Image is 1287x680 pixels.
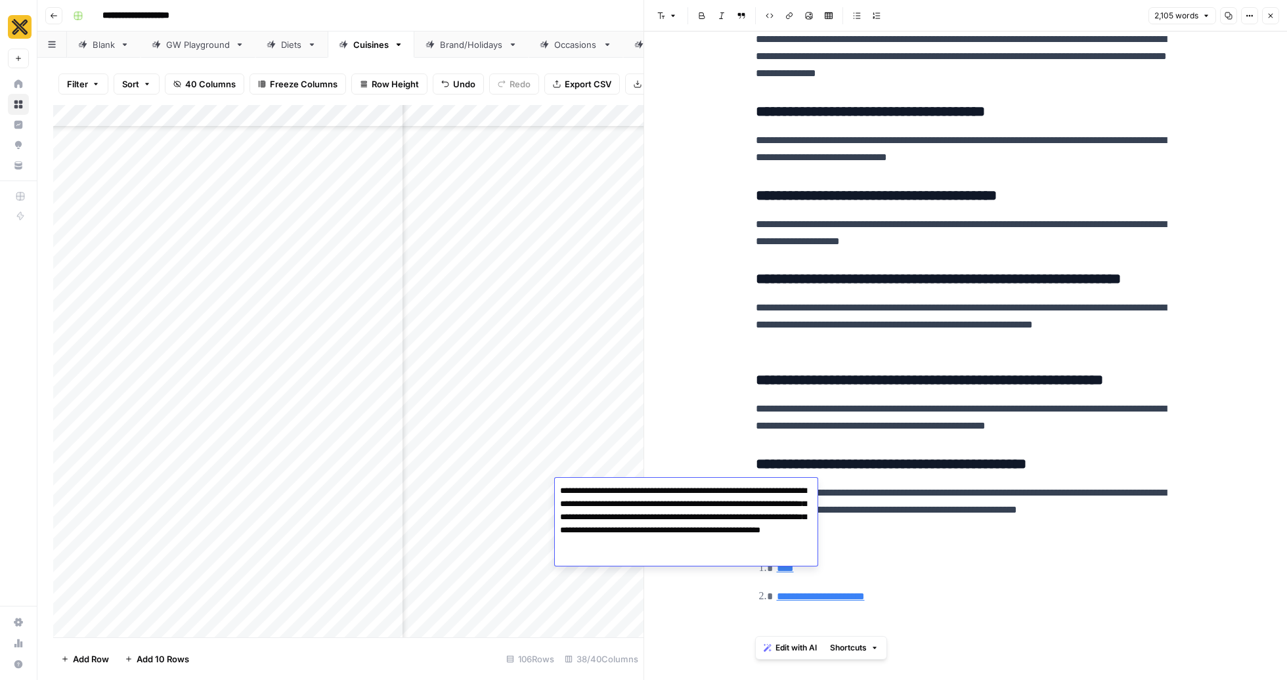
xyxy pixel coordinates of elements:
div: Diets [281,38,302,51]
a: Campaigns [623,32,720,58]
span: Freeze Columns [270,77,338,91]
span: Row Height [372,77,419,91]
span: Shortcuts [830,642,867,654]
span: Sort [122,77,139,91]
a: Insights [8,114,29,135]
a: GW Playground [141,32,255,58]
span: Export CSV [565,77,611,91]
a: Occasions [529,32,623,58]
img: CookUnity Logo [8,15,32,39]
button: Add 10 Rows [117,648,197,669]
button: Filter [58,74,108,95]
span: 40 Columns [185,77,236,91]
a: Home [8,74,29,95]
span: 2,105 words [1154,10,1198,22]
a: Usage [8,633,29,654]
a: Settings [8,612,29,633]
div: Brand/Holidays [440,38,503,51]
button: Help + Support [8,654,29,675]
button: Export CSV [544,74,620,95]
button: Row Height [351,74,427,95]
button: Sort [114,74,160,95]
span: Undo [453,77,475,91]
span: Redo [510,77,531,91]
span: Add 10 Rows [137,652,189,666]
div: GW Playground [166,38,230,51]
a: Diets [255,32,328,58]
button: Undo [433,74,484,95]
button: Redo [489,74,539,95]
a: Your Data [8,155,29,176]
span: Edit with AI [775,642,817,654]
button: 2,105 words [1148,7,1216,24]
div: Cuisines [353,38,389,51]
span: Filter [67,77,88,91]
button: Workspace: CookUnity [8,11,29,43]
button: Shortcuts [825,639,884,656]
a: Browse [8,94,29,115]
div: Blank [93,38,115,51]
button: Freeze Columns [250,74,346,95]
span: Add Row [73,652,109,666]
div: 106 Rows [501,648,559,669]
a: Opportunities [8,135,29,156]
button: 40 Columns [165,74,244,95]
a: Brand/Holidays [414,32,529,58]
a: Cuisines [328,32,414,58]
div: 38/40 Columns [559,648,643,669]
div: Occasions [554,38,598,51]
a: Blank [67,32,141,58]
button: Edit with AI [758,639,822,656]
button: Add Row [53,648,117,669]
